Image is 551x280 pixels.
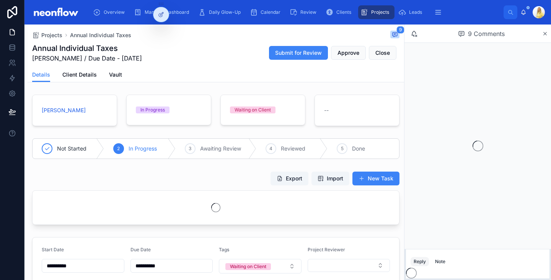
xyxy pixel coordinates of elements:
div: scrollable content [87,4,504,21]
span: 2 [117,146,120,152]
a: [PERSON_NAME] [42,106,86,114]
a: Daily Glow-Up [196,5,246,19]
a: Projects [358,5,395,19]
h1: Annual Individual Taxes [32,43,142,54]
span: Daily Glow-Up [209,9,241,15]
span: 5 [341,146,344,152]
a: Details [32,68,50,82]
button: New Task [352,172,399,185]
span: Approve [337,49,359,57]
span: Reviewed [281,145,305,152]
span: Overview [104,9,125,15]
a: Leads [396,5,427,19]
span: Due Date [130,247,151,252]
span: Client Details [62,71,97,79]
span: [PERSON_NAME] / Due Date - [DATE] [32,54,142,63]
span: Vault [109,71,122,79]
span: -- [324,106,329,114]
span: Calendar [261,9,280,15]
span: Done [352,145,365,152]
span: 9 [396,26,404,34]
span: Manager Dashboard [145,9,189,15]
a: Overview [91,5,130,19]
span: Leads [409,9,422,15]
button: Select Button [308,259,390,272]
span: Awaiting Review [200,145,241,152]
span: 3 [189,146,191,152]
button: Export [271,172,308,185]
button: Submit for Review [269,46,328,60]
span: 4 [269,146,272,152]
span: Submit for Review [275,49,322,57]
span: Tags [219,247,229,252]
button: Note [432,257,448,266]
span: Projects [41,31,62,39]
span: Close [375,49,390,57]
button: Close [369,46,396,60]
span: Details [32,71,50,79]
button: Import [311,172,349,185]
a: Client Details [62,68,97,83]
span: Projects [371,9,389,15]
span: In Progress [129,145,157,152]
button: Approve [331,46,366,60]
a: Review [287,5,322,19]
a: Projects [32,31,62,39]
a: Clients [323,5,357,19]
button: Reply [411,257,429,266]
a: Annual Individual Taxes [70,31,131,39]
span: Clients [336,9,351,15]
span: 9 Comments [468,29,505,38]
a: Manager Dashboard [132,5,194,19]
img: App logo [31,6,81,18]
span: Review [300,9,316,15]
button: Select Button [219,259,302,273]
span: Start Date [42,247,64,252]
a: Vault [109,68,122,83]
div: Waiting on Client [230,263,266,270]
a: Calendar [248,5,286,19]
div: Waiting on Client [235,106,271,113]
span: Not Started [57,145,86,152]
div: In Progress [140,106,165,113]
span: Import [327,175,343,182]
span: Project Reviewer [308,247,345,252]
div: Note [435,259,445,265]
button: 9 [390,31,399,40]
